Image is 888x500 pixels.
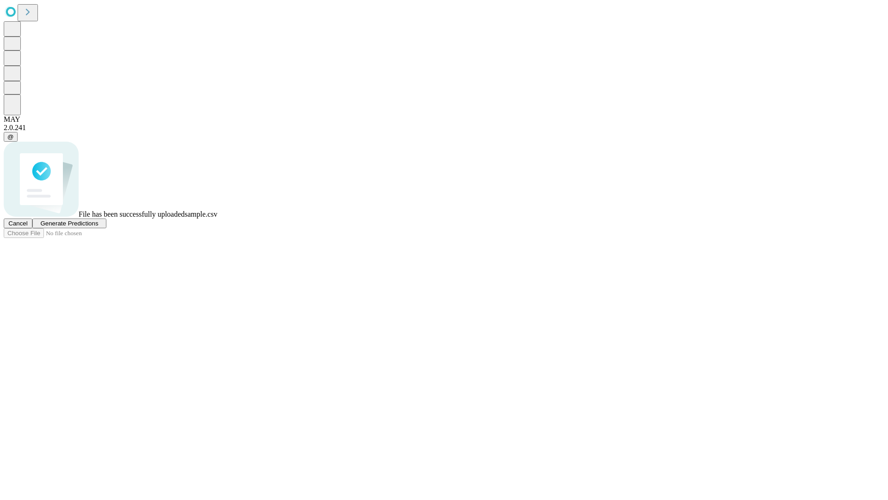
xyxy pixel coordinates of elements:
span: Cancel [8,220,28,227]
div: 2.0.241 [4,124,884,132]
span: Generate Predictions [40,220,98,227]
button: @ [4,132,18,142]
div: MAY [4,115,884,124]
button: Generate Predictions [32,219,106,228]
button: Cancel [4,219,32,228]
span: sample.csv [185,210,217,218]
span: @ [7,133,14,140]
span: File has been successfully uploaded [79,210,185,218]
